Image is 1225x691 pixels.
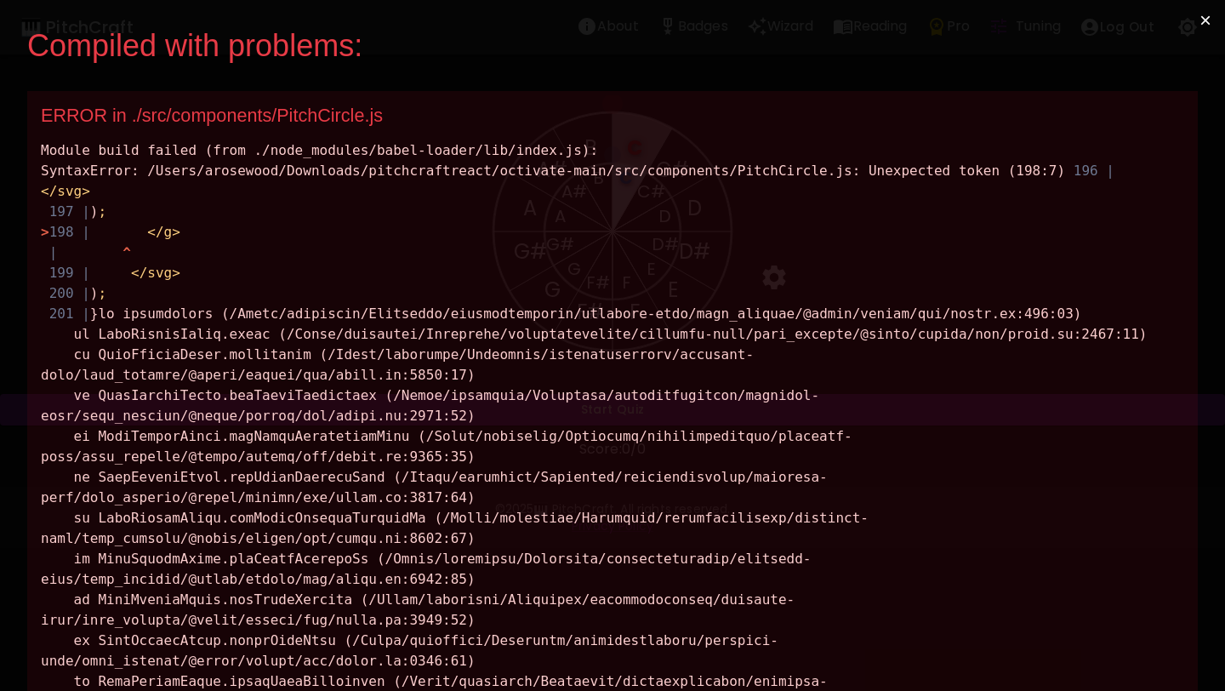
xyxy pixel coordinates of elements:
span: < [41,183,49,199]
span: > [172,265,180,281]
span: 200 | [49,285,90,301]
span: ; [98,285,106,301]
span: > [172,224,180,240]
span: | [49,244,58,260]
span: / [156,224,164,240]
span: > [41,224,49,240]
span: svg [147,265,172,281]
span: / [140,265,148,281]
span: < [131,265,140,281]
span: ; [98,203,106,220]
span: 196 | [1074,163,1114,179]
span: g [164,224,173,240]
span: 197 | [49,203,90,220]
span: > [82,183,90,199]
span: 198 | [49,224,90,240]
span: < [147,224,156,240]
div: Compiled with problems: [27,27,1171,64]
span: / [49,183,58,199]
span: svg [57,183,82,199]
div: ERROR in ./src/components/PitchCircle.js [41,105,1184,127]
span: 201 | [49,306,90,322]
span: ^ [122,244,131,260]
span: 199 | [49,265,90,281]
